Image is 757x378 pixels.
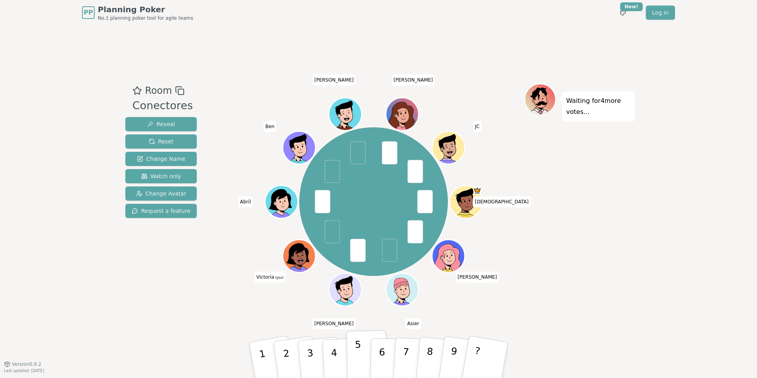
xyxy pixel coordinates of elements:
[616,6,630,20] button: New!
[620,2,643,11] div: New!
[274,276,284,279] span: (you)
[312,318,356,329] span: Click to change your name
[132,98,193,114] div: Conectores
[263,121,276,132] span: Click to change your name
[392,74,435,85] span: Click to change your name
[405,318,421,329] span: Click to change your name
[149,138,173,145] span: Reset
[132,84,142,98] button: Add as favourite
[125,134,197,149] button: Reset
[125,186,197,201] button: Change Avatar
[132,207,190,215] span: Request a feature
[312,74,356,85] span: Click to change your name
[98,4,193,15] span: Planning Poker
[147,120,175,128] span: Reveal
[125,117,197,131] button: Reveal
[82,4,193,21] a: PPPlanning PokerNo.1 planning poker tool for agile teams
[4,361,41,367] button: Version0.9.2
[12,361,41,367] span: Version 0.9.2
[473,186,481,195] span: Jesus is the host
[145,84,172,98] span: Room
[473,121,481,132] span: Click to change your name
[238,196,253,207] span: Click to change your name
[125,152,197,166] button: Change Name
[473,196,530,207] span: Click to change your name
[141,172,181,180] span: Watch only
[98,15,193,21] span: No.1 planning poker tool for agile teams
[456,272,499,283] span: Click to change your name
[254,272,285,283] span: Click to change your name
[136,190,186,197] span: Change Avatar
[566,95,631,117] p: Waiting for 4 more votes...
[125,204,197,218] button: Request a feature
[84,8,93,17] span: PP
[283,240,314,271] button: Click to change your avatar
[4,369,44,373] span: Last updated: [DATE]
[137,155,185,163] span: Change Name
[646,6,675,20] a: Log in
[125,169,197,183] button: Watch only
